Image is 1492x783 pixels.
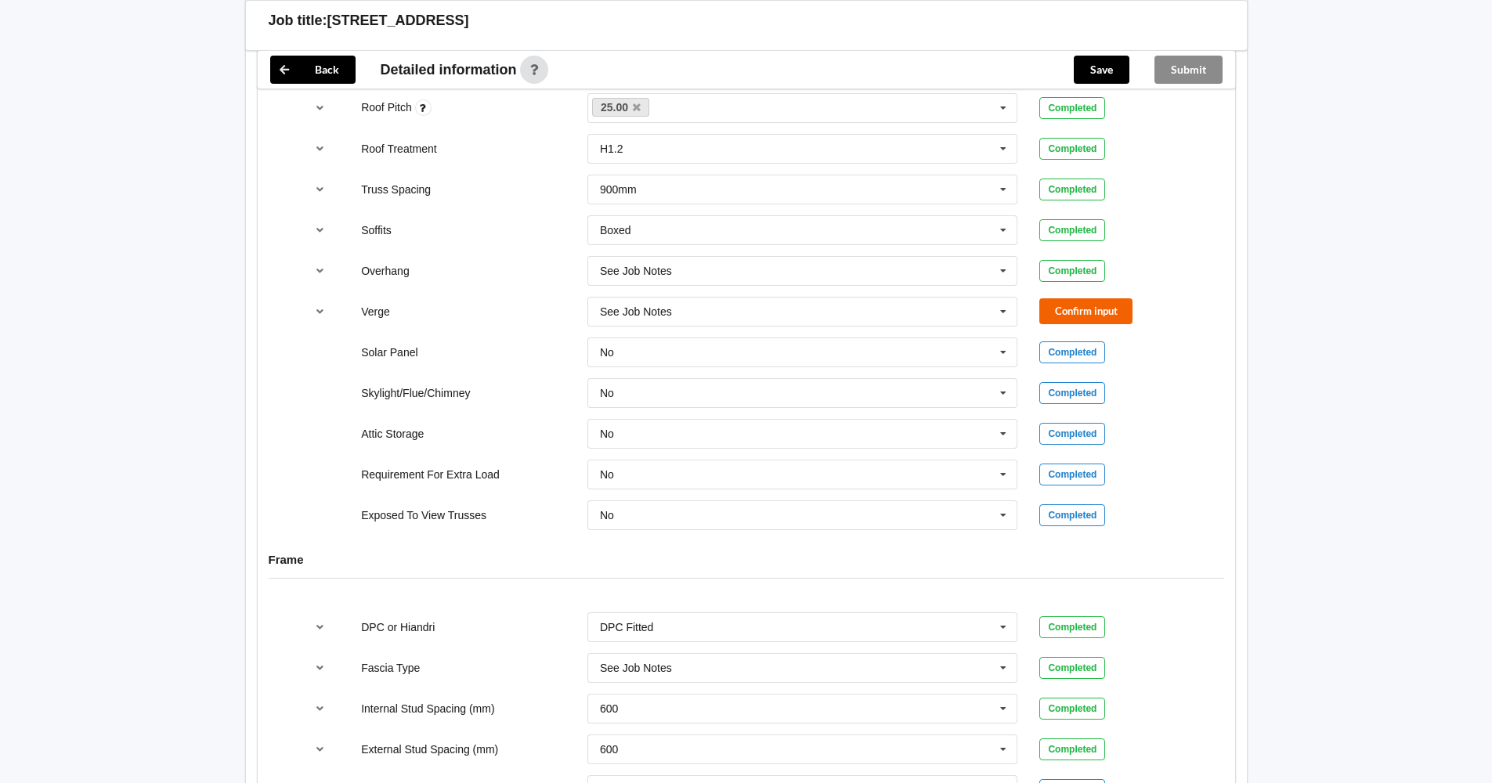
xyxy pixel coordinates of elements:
[1039,97,1105,119] div: Completed
[305,94,335,122] button: reference-toggle
[269,12,327,30] h3: Job title:
[600,388,614,399] div: No
[1039,341,1105,363] div: Completed
[305,216,335,244] button: reference-toggle
[600,184,637,195] div: 900mm
[361,183,431,196] label: Truss Spacing
[361,224,392,236] label: Soffits
[361,428,424,440] label: Attic Storage
[600,265,672,276] div: See Job Notes
[1039,504,1105,526] div: Completed
[1039,179,1105,200] div: Completed
[361,305,390,318] label: Verge
[361,702,494,715] label: Internal Stud Spacing (mm)
[361,387,470,399] label: Skylight/Flue/Chimney
[1039,219,1105,241] div: Completed
[361,346,417,359] label: Solar Panel
[269,552,1224,567] h4: Frame
[600,225,631,236] div: Boxed
[600,622,653,633] div: DPC Fitted
[600,306,672,317] div: See Job Notes
[305,654,335,682] button: reference-toggle
[327,12,469,30] h3: [STREET_ADDRESS]
[600,510,614,521] div: No
[1039,423,1105,445] div: Completed
[1039,464,1105,485] div: Completed
[361,468,500,481] label: Requirement For Extra Load
[305,735,335,763] button: reference-toggle
[1039,298,1133,324] button: Confirm input
[1039,382,1105,404] div: Completed
[1039,260,1105,282] div: Completed
[270,56,356,84] button: Back
[592,98,650,117] a: 25.00
[600,744,618,755] div: 600
[361,662,420,674] label: Fascia Type
[1039,657,1105,679] div: Completed
[600,469,614,480] div: No
[305,613,335,641] button: reference-toggle
[1039,138,1105,160] div: Completed
[600,143,623,154] div: H1.2
[361,143,437,155] label: Roof Treatment
[361,743,498,756] label: External Stud Spacing (mm)
[600,428,614,439] div: No
[361,509,486,521] label: Exposed To View Trusses
[600,347,614,358] div: No
[1074,56,1129,84] button: Save
[305,298,335,326] button: reference-toggle
[305,175,335,204] button: reference-toggle
[305,257,335,285] button: reference-toggle
[305,695,335,723] button: reference-toggle
[361,101,414,114] label: Roof Pitch
[1039,738,1105,760] div: Completed
[381,63,517,77] span: Detailed information
[361,621,435,633] label: DPC or Hiandri
[361,265,409,277] label: Overhang
[1039,616,1105,638] div: Completed
[1039,698,1105,720] div: Completed
[305,135,335,163] button: reference-toggle
[600,703,618,714] div: 600
[600,662,672,673] div: See Job Notes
